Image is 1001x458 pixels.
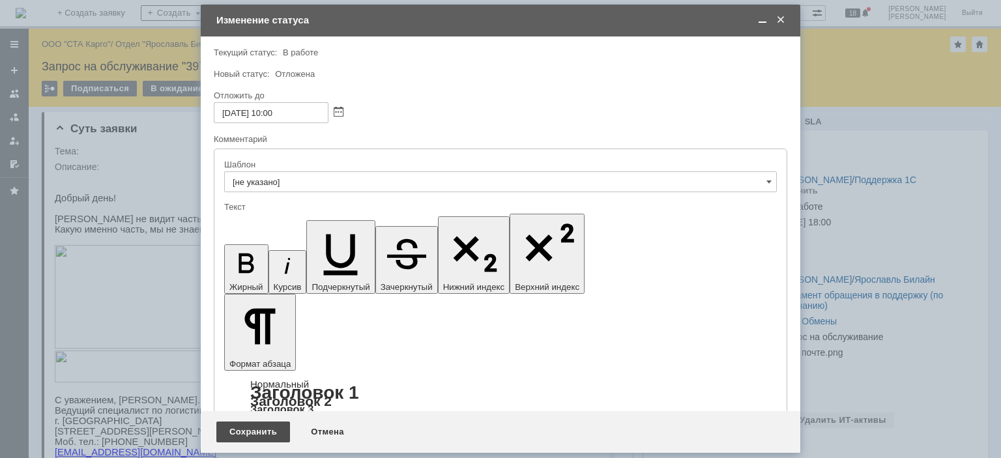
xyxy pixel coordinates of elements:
div: Формат абзаца [224,380,777,431]
span: Закрыть [774,14,787,26]
div: Отложить до [214,91,785,100]
span: Верхний индекс [515,282,579,292]
span: Зачеркнутый [381,282,433,292]
span: Свернуть (Ctrl + M) [756,14,769,26]
div: Текст [224,203,774,211]
span: Формат абзаца [229,359,291,369]
span: Курсив [274,282,302,292]
button: Жирный [224,244,268,294]
span: Отложена [275,69,315,79]
label: Новый статус: [214,69,270,79]
span: В работе [283,48,318,57]
button: Нижний индекс [438,216,510,294]
span: Нижний индекс [443,282,505,292]
div: Изменение статуса [216,14,787,26]
div: Комментарий [214,134,785,146]
div: Шаблон [224,160,774,169]
button: Подчеркнутый [306,220,375,294]
button: Верхний индекс [510,214,585,294]
button: Зачеркнутый [375,226,438,294]
label: Текущий статус: [214,48,277,57]
a: Заголовок 1 [250,382,359,403]
button: Формат абзаца [224,294,296,371]
a: Нормальный [250,379,309,390]
button: Курсив [268,250,307,294]
span: Подчеркнутый [312,282,370,292]
a: Заголовок 2 [250,394,332,408]
a: Заголовок 3 [250,403,313,415]
span: Жирный [229,282,263,292]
